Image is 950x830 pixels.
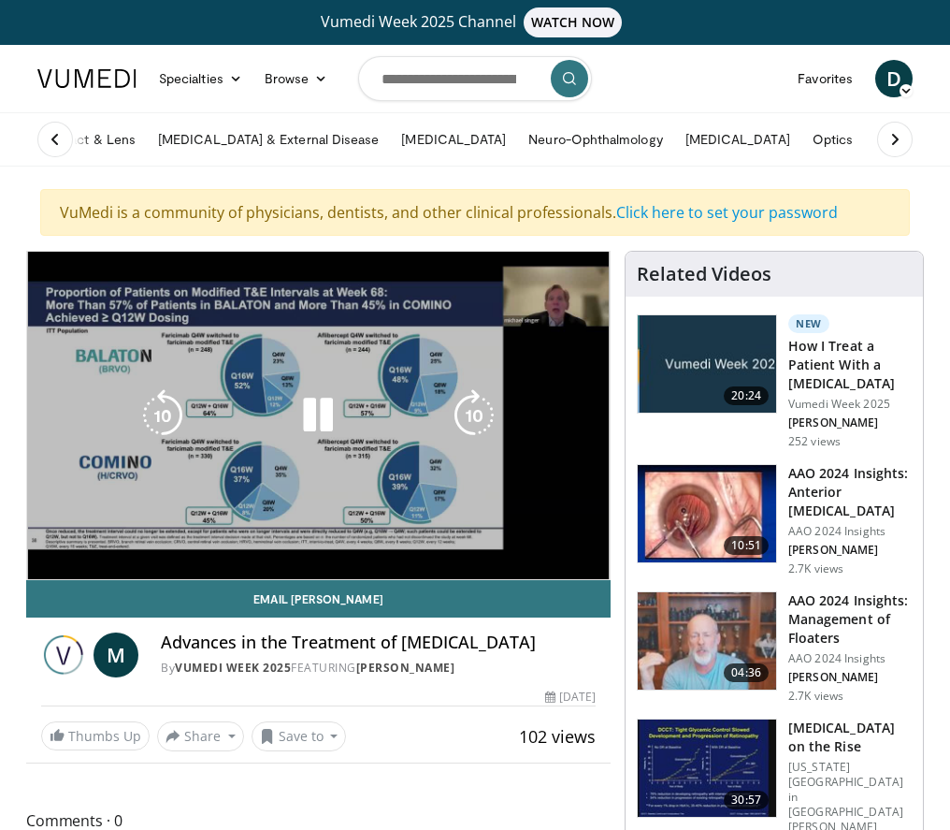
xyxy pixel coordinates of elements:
span: 30:57 [724,791,769,809]
p: 252 views [788,434,841,449]
h3: How I Treat a Patient With a [MEDICAL_DATA] [788,337,912,393]
p: AAO 2024 Insights [788,524,912,539]
a: M [94,633,138,677]
img: Vumedi Week 2025 [41,633,86,677]
a: Thumbs Up [41,721,150,750]
p: 2.7K views [788,689,843,704]
p: AAO 2024 Insights [788,651,912,666]
a: Click here to set your password [616,202,838,223]
a: Vumedi Week 2025 ChannelWATCH NOW [26,7,924,37]
a: Specialties [148,60,253,97]
span: 102 views [519,725,596,748]
img: fd942f01-32bb-45af-b226-b96b538a46e6.150x105_q85_crop-smart_upscale.jpg [638,465,776,562]
img: 4ce8c11a-29c2-4c44-a801-4e6d49003971.150x105_q85_crop-smart_upscale.jpg [638,720,776,817]
a: [MEDICAL_DATA] & External Disease [147,121,390,158]
span: 04:36 [724,663,769,682]
div: VuMedi is a community of physicians, dentists, and other clinical professionals. [40,189,910,236]
a: Browse [253,60,339,97]
div: By FEATURING [161,660,596,677]
button: Share [157,721,244,751]
a: Favorites [786,60,864,97]
h4: Related Videos [637,263,771,285]
a: 10:51 AAO 2024 Insights: Anterior [MEDICAL_DATA] AAO 2024 Insights [PERSON_NAME] 2.7K views [637,464,912,576]
p: New [788,314,829,333]
span: 20:24 [724,386,769,405]
span: WATCH NOW [524,7,623,37]
a: Neuro-Ophthalmology [517,121,673,158]
a: Email [PERSON_NAME] [26,580,611,618]
a: 04:36 AAO 2024 Insights: Management of Floaters AAO 2024 Insights [PERSON_NAME] 2.7K views [637,591,912,704]
h3: AAO 2024 Insights: Management of Floaters [788,591,912,648]
img: 8e655e61-78ac-4b3e-a4e7-f43113671c25.150x105_q85_crop-smart_upscale.jpg [638,592,776,690]
p: [PERSON_NAME] [788,543,912,558]
a: [MEDICAL_DATA] [390,121,517,158]
img: VuMedi Logo [37,69,137,88]
p: [PERSON_NAME] [788,415,912,430]
span: 10:51 [724,536,769,555]
p: Vumedi Week 2025 [788,397,912,412]
a: D [875,60,913,97]
img: 02d29458-18ce-4e7f-be78-7423ab9bdffd.jpg.150x105_q85_crop-smart_upscale.jpg [638,315,776,413]
a: [PERSON_NAME] [356,660,455,676]
h3: AAO 2024 Insights: Anterior [MEDICAL_DATA] [788,464,912,520]
p: 2.7K views [788,561,843,576]
h4: Advances in the Treatment of [MEDICAL_DATA] [161,633,596,653]
a: Optics [801,121,864,158]
h3: [MEDICAL_DATA] on the Rise [788,719,912,756]
a: Vumedi Week 2025 [175,660,291,676]
button: Save to [252,721,347,751]
input: Search topics, interventions [358,56,592,101]
a: 20:24 New How I Treat a Patient With a [MEDICAL_DATA] Vumedi Week 2025 [PERSON_NAME] 252 views [637,314,912,449]
div: [DATE] [545,689,596,706]
p: [PERSON_NAME] [788,670,912,685]
a: [MEDICAL_DATA] [674,121,801,158]
video-js: Video Player [27,252,610,579]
